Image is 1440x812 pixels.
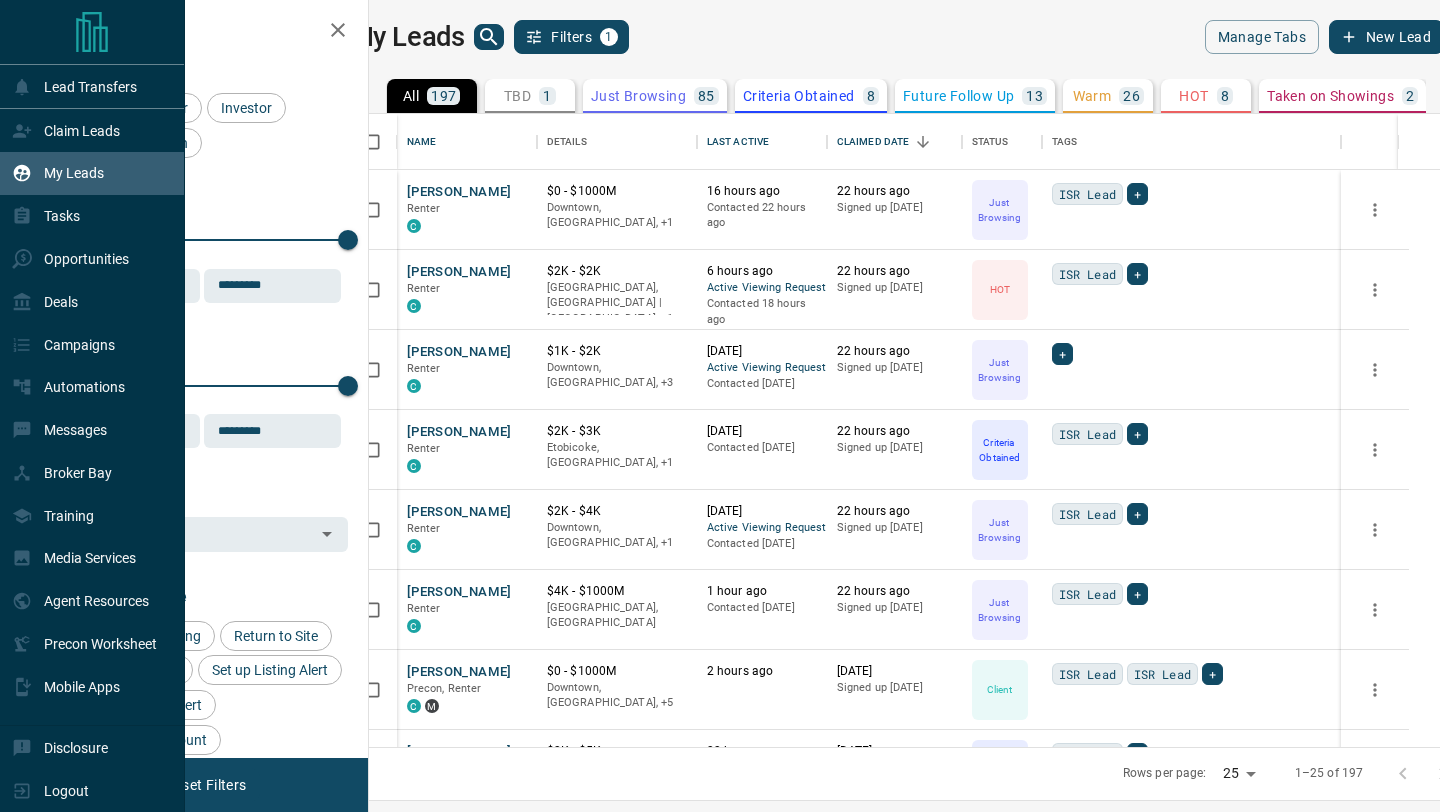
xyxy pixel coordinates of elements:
[547,663,687,680] p: $0 - $1000M
[1215,759,1263,788] div: 25
[1127,743,1148,765] div: +
[547,503,687,520] p: $2K - $4K
[547,423,687,440] p: $2K - $3K
[1127,503,1148,525] div: +
[987,682,1013,697] p: Client
[547,520,687,551] p: Toronto
[407,619,421,633] div: condos.ca
[707,583,817,600] p: 1 hour ago
[431,89,456,103] p: 197
[407,743,512,762] button: [PERSON_NAME]
[974,195,1026,225] p: Just Browsing
[1360,355,1390,385] button: more
[707,520,817,537] span: Active Viewing Request
[1059,344,1066,364] span: +
[1295,765,1363,782] p: 1–25 of 197
[1134,664,1191,684] span: ISR Lead
[1179,89,1208,103] p: HOT
[547,183,687,200] p: $0 - $1000M
[547,343,687,360] p: $1K - $2K
[827,114,962,170] div: Claimed Date
[547,360,687,391] p: North York, West End, Toronto
[547,680,687,711] p: North York, West End, Midtown | Central, Toronto, Vaughan
[1059,744,1116,764] span: ISR Lead
[205,662,335,678] span: Set up Listing Alert
[1134,584,1141,604] span: +
[1267,89,1394,103] p: Taken on Showings
[837,114,910,170] div: Claimed Date
[707,536,817,552] p: Contacted [DATE]
[837,520,952,536] p: Signed up [DATE]
[425,699,439,713] div: mrloft.ca
[1127,263,1148,285] div: +
[837,743,952,760] p: [DATE]
[1360,435,1390,465] button: more
[504,89,531,103] p: TBD
[313,520,341,548] button: Open
[207,93,286,123] div: Investor
[547,440,687,471] p: Toronto
[591,89,686,103] p: Just Browsing
[707,440,817,456] p: Contacted [DATE]
[867,89,875,103] p: 8
[1073,89,1112,103] p: Warm
[707,503,817,520] p: [DATE]
[909,128,937,156] button: Sort
[1127,183,1148,205] div: +
[1202,663,1223,685] div: +
[1134,504,1141,524] span: +
[1059,664,1116,684] span: ISR Lead
[1221,89,1229,103] p: 8
[1059,184,1116,204] span: ISR Lead
[547,280,687,327] p: Toronto
[64,20,348,44] h2: Filters
[707,743,817,760] p: 22 hours ago
[1134,264,1141,284] span: +
[1127,583,1148,605] div: +
[972,114,1009,170] div: Status
[1134,744,1141,764] span: +
[962,114,1042,170] div: Status
[837,343,952,360] p: 22 hours ago
[407,219,421,233] div: condos.ca
[707,183,817,200] p: 16 hours ago
[543,89,551,103] p: 1
[407,282,441,295] span: Renter
[397,114,537,170] div: Name
[707,280,817,297] span: Active Viewing Request
[974,515,1026,545] p: Just Browsing
[407,663,512,682] button: [PERSON_NAME]
[407,263,512,282] button: [PERSON_NAME]
[407,522,441,535] span: Renter
[214,100,279,116] span: Investor
[407,459,421,473] div: condos.ca
[547,263,687,280] p: $2K - $2K
[707,600,817,616] p: Contacted [DATE]
[407,699,421,713] div: condos.ca
[1134,184,1141,204] span: +
[837,263,952,280] p: 22 hours ago
[1052,114,1078,170] div: Tags
[837,503,952,520] p: 22 hours ago
[707,114,769,170] div: Last Active
[350,21,465,53] h1: My Leads
[474,24,504,50] button: search button
[407,583,512,602] button: [PERSON_NAME]
[220,621,332,651] div: Return to Site
[1123,765,1207,782] p: Rows per page:
[1059,264,1116,284] span: ISR Lead
[707,376,817,392] p: Contacted [DATE]
[707,263,817,280] p: 6 hours ago
[1059,504,1116,524] span: ISR Lead
[743,89,855,103] p: Criteria Obtained
[407,442,441,455] span: Renter
[1026,89,1043,103] p: 13
[1360,515,1390,545] button: more
[990,282,1010,297] p: HOT
[407,379,421,393] div: condos.ca
[1360,595,1390,625] button: more
[407,114,437,170] div: Name
[547,583,687,600] p: $4K - $1000M
[1134,424,1141,444] span: +
[547,600,687,631] p: [GEOGRAPHIC_DATA], [GEOGRAPHIC_DATA]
